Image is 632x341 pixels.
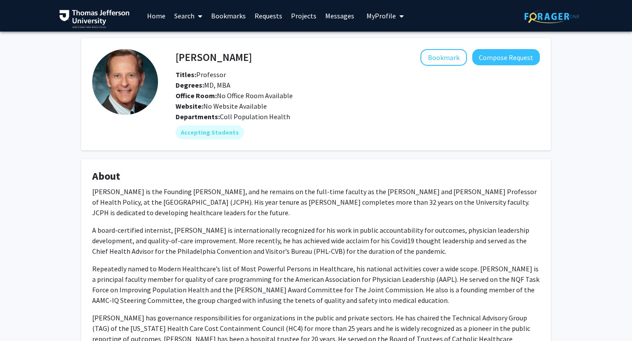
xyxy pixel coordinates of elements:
[176,102,267,110] span: No Website Available
[176,49,252,65] h4: [PERSON_NAME]
[92,225,540,256] p: A board-certified internist, [PERSON_NAME] is internationally recognized for his work in public a...
[420,49,467,66] button: Add David Nash to Bookmarks
[92,263,540,305] p: Repeatedly named to Modern Healthcare’s list of Most Powerful Persons in Healthcare, his national...
[176,125,244,139] mat-chip: Accepting Students
[143,0,170,31] a: Home
[92,49,158,115] img: Profile Picture
[176,81,230,89] span: MD, MBA
[366,11,396,20] span: My Profile
[176,112,220,121] b: Departments:
[176,81,204,89] b: Degrees:
[176,91,217,100] b: Office Room:
[92,186,540,218] p: [PERSON_NAME] is the Founding [PERSON_NAME], and he remains on the full-time faculty as the [PERS...
[287,0,321,31] a: Projects
[92,170,540,183] h4: About
[176,70,196,79] b: Titles:
[250,0,287,31] a: Requests
[524,10,579,23] img: ForagerOne Logo
[220,112,290,121] span: Coll Population Health
[176,70,226,79] span: Professor
[170,0,207,31] a: Search
[321,0,359,31] a: Messages
[207,0,250,31] a: Bookmarks
[59,10,129,28] img: Thomas Jefferson University Logo
[176,91,293,100] span: No Office Room Available
[472,49,540,65] button: Compose Request to David Nash
[176,102,203,110] b: Website:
